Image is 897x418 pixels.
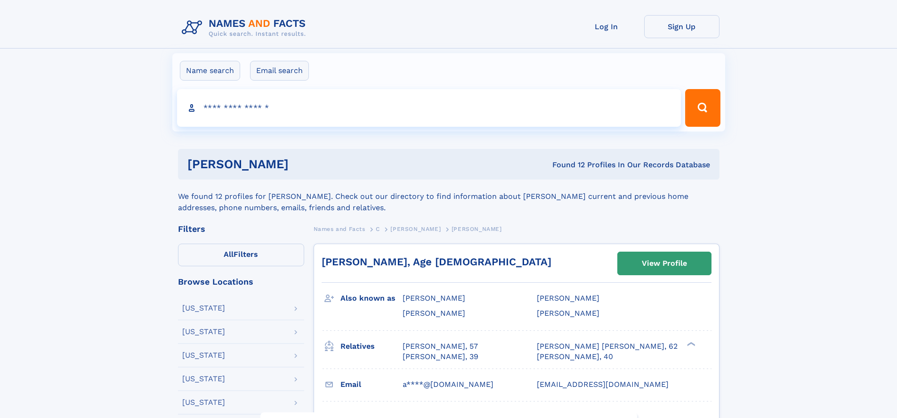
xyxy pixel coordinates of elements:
[618,252,711,275] a: View Profile
[182,352,225,359] div: [US_STATE]
[537,309,599,318] span: [PERSON_NAME]
[376,226,380,232] span: C
[177,89,681,127] input: search input
[537,341,678,352] a: [PERSON_NAME] [PERSON_NAME], 62
[187,158,420,170] h1: [PERSON_NAME]
[182,328,225,336] div: [US_STATE]
[224,250,234,259] span: All
[537,352,613,362] a: [PERSON_NAME], 40
[376,223,380,235] a: C
[178,180,719,213] div: We found 12 profiles for [PERSON_NAME]. Check out our directory to find information about [PERSON...
[178,15,314,41] img: Logo Names and Facts
[685,89,720,127] button: Search Button
[178,225,304,233] div: Filters
[390,223,441,235] a: [PERSON_NAME]
[182,304,225,312] div: [US_STATE]
[178,244,304,266] label: Filters
[642,253,687,274] div: View Profile
[182,375,225,383] div: [US_STATE]
[340,377,403,393] h3: Email
[182,399,225,406] div: [US_STATE]
[420,160,710,170] div: Found 12 Profiles In Our Records Database
[537,294,599,303] span: [PERSON_NAME]
[180,61,240,81] label: Name search
[569,15,644,38] a: Log In
[178,278,304,286] div: Browse Locations
[390,226,441,232] span: [PERSON_NAME]
[314,223,365,235] a: Names and Facts
[340,290,403,306] h3: Also known as
[685,341,696,347] div: ❯
[537,380,669,389] span: [EMAIL_ADDRESS][DOMAIN_NAME]
[403,309,465,318] span: [PERSON_NAME]
[452,226,502,232] span: [PERSON_NAME]
[644,15,719,38] a: Sign Up
[340,338,403,354] h3: Relatives
[322,256,551,268] a: [PERSON_NAME], Age [DEMOGRAPHIC_DATA]
[403,352,478,362] a: [PERSON_NAME], 39
[403,341,478,352] a: [PERSON_NAME], 57
[250,61,309,81] label: Email search
[403,294,465,303] span: [PERSON_NAME]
